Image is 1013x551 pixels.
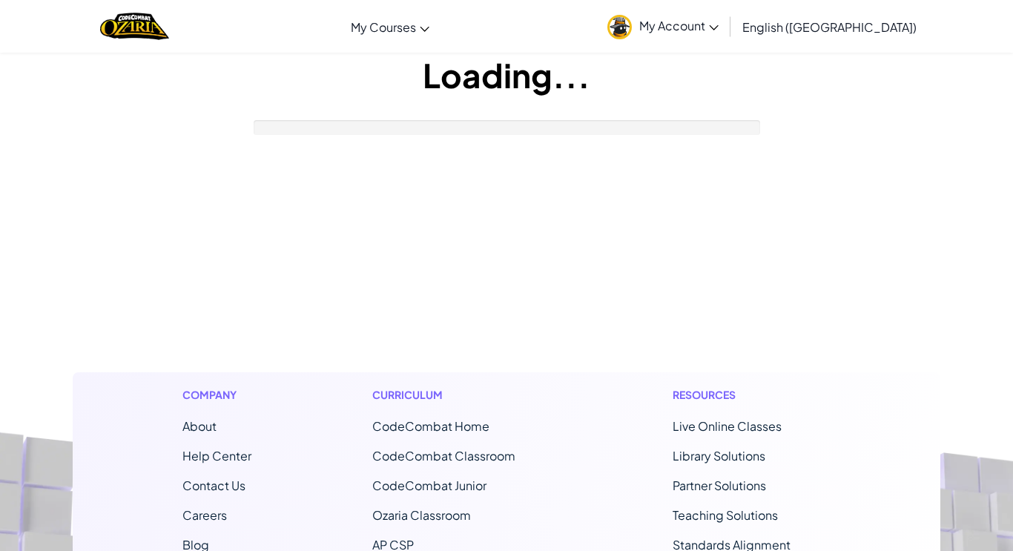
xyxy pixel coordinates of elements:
[673,478,766,493] a: Partner Solutions
[372,448,515,463] a: CodeCombat Classroom
[735,7,924,47] a: English ([GEOGRAPHIC_DATA])
[182,448,251,463] a: Help Center
[182,418,217,434] a: About
[351,19,416,35] span: My Courses
[343,7,437,47] a: My Courses
[673,418,782,434] a: Live Online Classes
[182,478,245,493] span: Contact Us
[100,11,169,42] img: Home
[600,3,726,50] a: My Account
[607,15,632,39] img: avatar
[673,387,831,403] h1: Resources
[673,507,778,523] a: Teaching Solutions
[372,387,552,403] h1: Curriculum
[100,11,169,42] a: Ozaria by CodeCombat logo
[372,507,471,523] a: Ozaria Classroom
[742,19,917,35] span: English ([GEOGRAPHIC_DATA])
[372,478,486,493] a: CodeCombat Junior
[182,507,227,523] a: Careers
[673,448,765,463] a: Library Solutions
[639,18,719,33] span: My Account
[372,418,489,434] span: CodeCombat Home
[182,387,251,403] h1: Company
